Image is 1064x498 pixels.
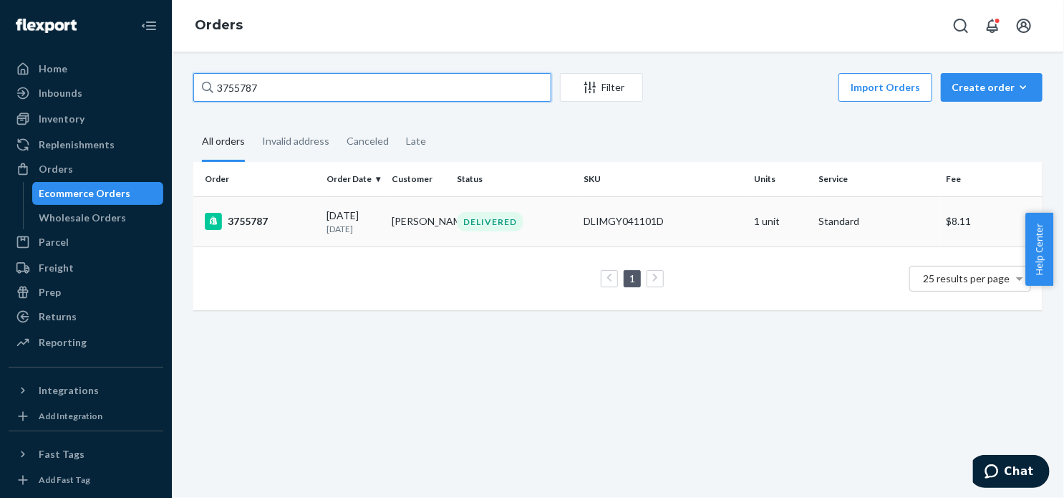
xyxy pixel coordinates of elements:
div: Parcel [39,235,69,249]
a: Replenishments [9,133,163,156]
button: Filter [560,73,643,102]
a: Freight [9,257,163,279]
div: Invalid address [262,123,329,160]
div: Returns [39,310,77,324]
a: Ecommerce Orders [32,182,164,205]
div: DELIVERED [457,212,523,231]
div: Late [406,123,426,160]
span: 25 results per page [924,272,1010,284]
th: Status [451,162,579,196]
input: Search orders [193,73,551,102]
div: Wholesale Orders [39,211,127,225]
a: Reporting [9,331,163,354]
div: Add Fast Tag [39,474,90,486]
a: Inventory [9,107,163,130]
a: Add Fast Tag [9,471,163,489]
button: Fast Tags [9,443,163,466]
a: Orders [9,158,163,181]
img: Flexport logo [16,19,77,33]
a: Page 1 is your current page [627,272,638,284]
button: Help Center [1025,213,1053,286]
div: Freight [39,261,74,275]
button: Close Navigation [135,11,163,40]
td: [PERSON_NAME] [386,196,451,246]
div: Prep [39,285,61,300]
th: Order [193,162,321,196]
div: Replenishments [39,138,115,152]
div: Fast Tags [39,447,84,461]
a: Returns [9,305,163,328]
div: Customer [392,173,445,185]
th: Units [748,162,813,196]
th: Fee [941,162,1043,196]
ol: breadcrumbs [183,5,254,47]
a: Inbounds [9,82,163,105]
td: $8.11 [941,196,1043,246]
button: Open notifications [978,11,1007,40]
button: Import Orders [838,73,932,102]
button: Create order [941,73,1043,102]
div: Filter [561,80,642,95]
div: Add Integration [39,410,102,422]
th: Service [813,162,941,196]
div: [DATE] [327,209,380,235]
div: Orders [39,162,73,176]
iframe: Opens a widget where you can chat to one of our agents [973,455,1050,491]
div: Ecommerce Orders [39,186,131,201]
th: Order Date [321,162,386,196]
div: DLIMGY041101D [584,214,743,229]
div: 3755787 [205,213,315,230]
a: Prep [9,281,163,304]
button: Integrations [9,379,163,402]
th: SKU [579,162,748,196]
a: Add Integration [9,408,163,425]
div: Reporting [39,335,87,350]
div: Canceled [347,123,389,160]
td: 1 unit [748,196,813,246]
div: Inbounds [39,86,82,100]
div: Inventory [39,112,84,126]
div: Home [39,62,67,76]
a: Orders [195,17,243,33]
p: Standard [819,214,935,229]
a: Wholesale Orders [32,206,164,229]
a: Parcel [9,231,163,254]
div: Create order [952,80,1032,95]
div: Integrations [39,383,99,398]
a: Home [9,57,163,80]
div: All orders [202,123,245,162]
button: Open account menu [1010,11,1038,40]
button: Open Search Box [947,11,975,40]
p: [DATE] [327,223,380,235]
